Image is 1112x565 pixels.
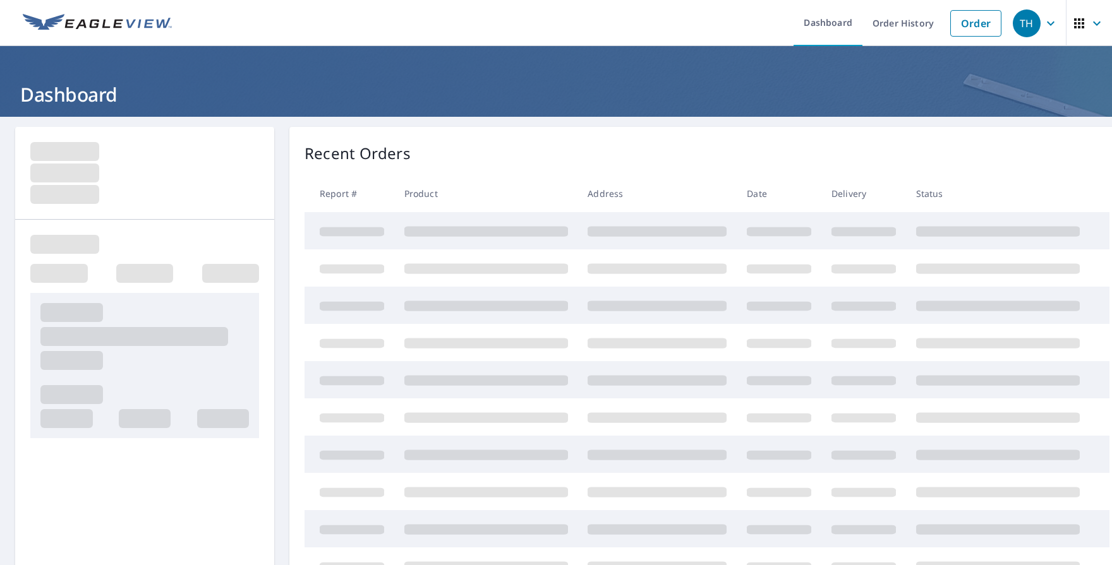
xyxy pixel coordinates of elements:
th: Status [906,175,1090,212]
a: Order [950,10,1001,37]
img: EV Logo [23,14,172,33]
th: Delivery [821,175,906,212]
h1: Dashboard [15,81,1097,107]
div: TH [1013,9,1041,37]
th: Product [394,175,578,212]
th: Date [737,175,821,212]
p: Recent Orders [305,142,411,165]
th: Address [577,175,737,212]
th: Report # [305,175,394,212]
